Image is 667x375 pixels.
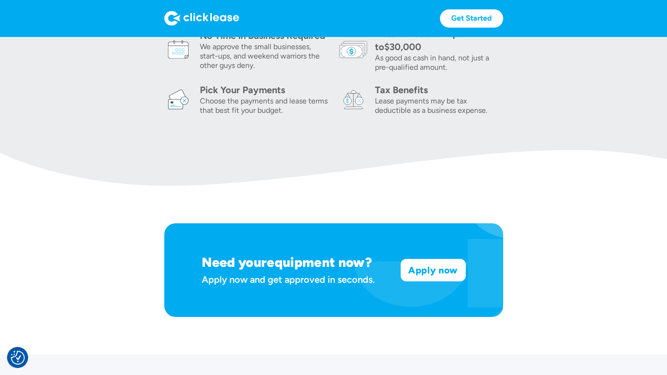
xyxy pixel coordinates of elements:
[164,36,192,64] img: calendar icon
[339,36,367,64] img: money icon
[11,351,25,365] img: Revisit consent button
[202,272,389,288] div: Apply now and get approved in seconds.
[401,259,465,281] a: Apply now
[202,254,267,270] h1: Need your
[375,28,458,52] div: Instant Decision Up to
[164,11,239,26] img: Logo
[200,83,328,96] div: Pick Your Payments
[200,96,328,115] div: Choose the payments and lease terms that best fit your budget.
[11,351,25,365] button: Consent Preferences
[375,96,503,115] div: Lease payments may be tax deductible as a business expense.
[375,53,503,72] div: As good as cash in hand, not just a pre-qualified amount.
[200,42,328,70] div: We approve the small businesses, start-ups, and weekend warriors the other guys deny.
[384,41,421,52] div: $30,000
[164,85,192,113] img: card icon
[339,85,367,113] img: tax icon
[267,254,372,270] h1: equipment now?
[375,83,503,96] div: Tax Benefits
[440,9,503,28] a: Get Started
